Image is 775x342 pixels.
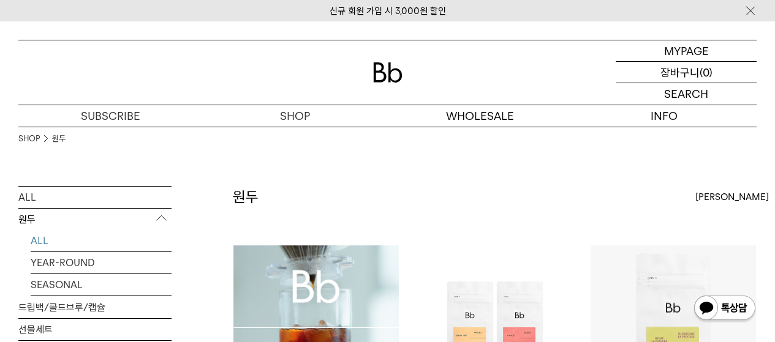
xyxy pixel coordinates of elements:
[31,230,172,251] a: ALL
[664,40,709,61] p: MYPAGE
[616,62,757,83] a: 장바구니 (0)
[330,6,446,17] a: 신규 회원 가입 시 3,000원 할인
[18,319,172,340] a: 선물세트
[373,62,403,83] img: 로고
[695,190,769,204] span: [PERSON_NAME]
[18,133,40,145] a: SHOP
[700,62,713,83] p: (0)
[18,297,172,318] a: 드립백/콜드브루/캡슐
[18,105,203,127] a: SUBSCRIBE
[18,209,172,231] p: 원두
[616,40,757,62] a: MYPAGE
[18,187,172,208] a: ALL
[52,133,66,145] a: 원두
[203,105,387,127] a: SHOP
[693,294,757,324] img: 카카오톡 채널 1:1 채팅 버튼
[572,105,757,127] p: INFO
[31,252,172,273] a: YEAR-ROUND
[664,83,708,105] p: SEARCH
[660,62,700,83] p: 장바구니
[388,105,572,127] p: WHOLESALE
[31,274,172,296] a: SEASONAL
[233,187,259,207] h2: 원두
